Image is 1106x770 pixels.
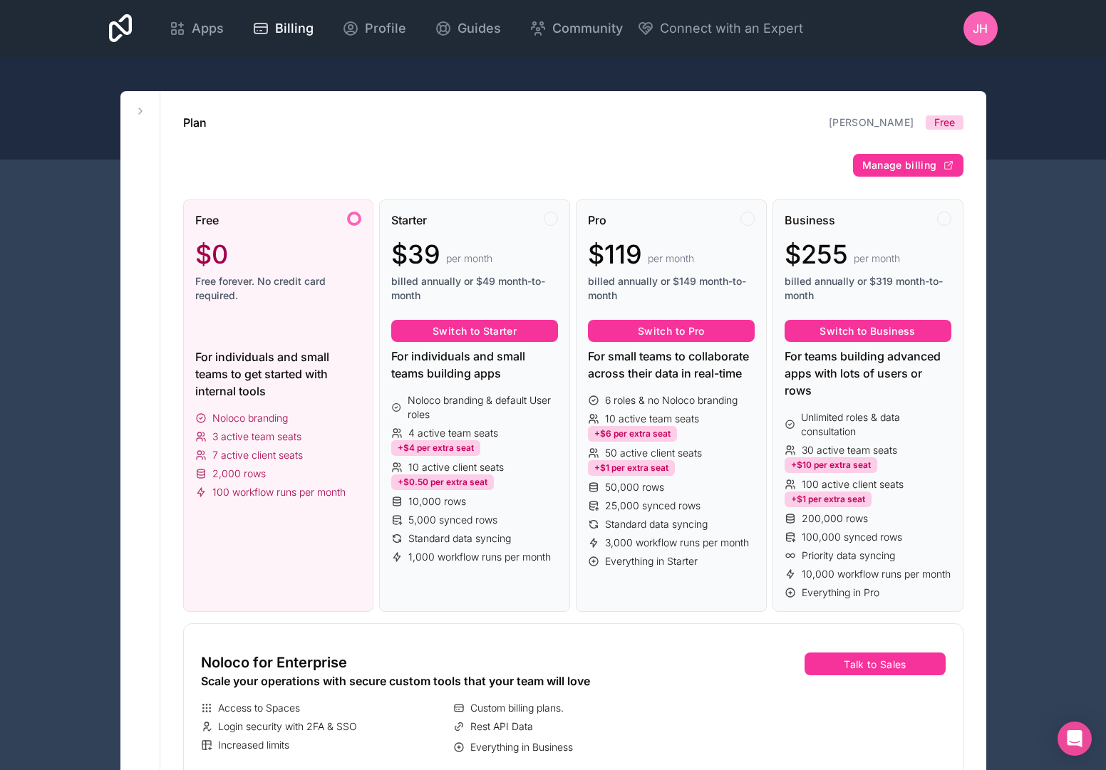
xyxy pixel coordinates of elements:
[801,410,951,439] span: Unlimited roles & data consultation
[212,411,288,425] span: Noloco branding
[1058,722,1092,756] div: Open Intercom Messenger
[605,499,701,513] span: 25,000 synced rows
[470,719,533,734] span: Rest API Data
[470,740,573,754] span: Everything in Business
[218,719,357,734] span: Login security with 2FA & SSO
[195,274,362,303] span: Free forever. No credit card required.
[934,115,955,130] span: Free
[391,240,440,269] span: $39
[637,19,803,38] button: Connect with an Expert
[660,19,803,38] span: Connect with an Expert
[408,513,497,527] span: 5,000 synced rows
[785,320,951,343] button: Switch to Business
[588,240,642,269] span: $119
[802,477,904,491] span: 100 active client seats
[973,20,988,37] span: JH
[588,320,755,343] button: Switch to Pro
[854,251,900,266] span: per month
[785,212,835,229] span: Business
[785,491,872,507] div: +$1 per extra seat
[391,440,480,456] div: +$4 per extra seat
[331,13,418,44] a: Profile
[802,443,897,457] span: 30 active team seats
[212,430,301,444] span: 3 active team seats
[201,672,701,690] div: Scale your operations with secure custom tools that your team will love
[391,474,494,490] div: +$0.50 per extra seat
[802,511,868,526] span: 200,000 rows
[785,348,951,399] div: For teams building advanced apps with lots of users or rows
[391,320,558,343] button: Switch to Starter
[588,460,675,476] div: +$1 per extra seat
[605,446,702,460] span: 50 active client seats
[829,116,914,128] a: [PERSON_NAME]
[648,251,694,266] span: per month
[605,480,664,494] span: 50,000 rows
[212,448,303,462] span: 7 active client seats
[408,550,551,564] span: 1,000 workflow runs per month
[552,19,623,38] span: Community
[605,393,738,407] span: 6 roles & no Noloco branding
[195,240,228,269] span: $0
[195,212,219,229] span: Free
[183,114,207,131] h1: Plan
[785,240,848,269] span: $255
[862,159,937,172] span: Manage billing
[408,460,504,474] span: 10 active client seats
[157,13,235,44] a: Apps
[391,212,427,229] span: Starter
[365,19,406,38] span: Profile
[218,738,289,752] span: Increased limits
[802,530,902,544] span: 100,000 synced rows
[408,494,466,509] span: 10,000 rows
[605,517,708,531] span: Standard data syncing
[518,13,634,44] a: Community
[201,652,347,672] span: Noloco for Enterprise
[588,274,755,303] span: billed annually or $149 month-to-month
[408,531,511,546] span: Standard data syncing
[192,19,224,38] span: Apps
[805,652,945,675] button: Talk to Sales
[408,393,558,422] span: Noloco branding & default User roles
[446,251,492,266] span: per month
[212,485,346,499] span: 100 workflow runs per month
[605,412,699,426] span: 10 active team seats
[423,13,512,44] a: Guides
[588,348,755,382] div: For small teams to collaborate across their data in real-time
[275,19,314,38] span: Billing
[802,586,879,600] span: Everything in Pro
[853,154,963,177] button: Manage billing
[458,19,501,38] span: Guides
[588,426,677,442] div: +$6 per extra seat
[241,13,325,44] a: Billing
[212,467,266,481] span: 2,000 rows
[195,348,362,400] div: For individuals and small teams to get started with internal tools
[785,457,877,473] div: +$10 per extra seat
[391,348,558,382] div: For individuals and small teams building apps
[802,548,895,563] span: Priority data syncing
[588,212,606,229] span: Pro
[470,701,564,715] span: Custom billing plans.
[802,567,951,581] span: 10,000 workflow runs per month
[785,274,951,303] span: billed annually or $319 month-to-month
[605,536,749,550] span: 3,000 workflow runs per month
[218,701,300,715] span: Access to Spaces
[605,554,698,568] span: Everything in Starter
[408,426,498,440] span: 4 active team seats
[391,274,558,303] span: billed annually or $49 month-to-month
